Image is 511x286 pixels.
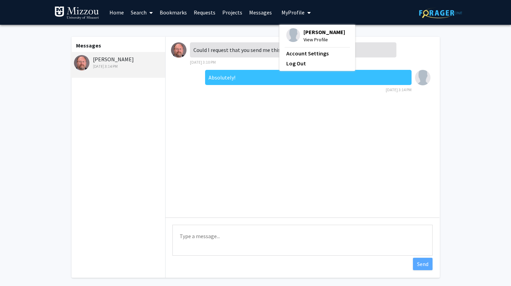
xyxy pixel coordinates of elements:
span: [PERSON_NAME] [304,28,345,36]
a: Log Out [286,59,348,67]
img: Profile Picture [286,28,300,42]
a: Messages [246,0,275,24]
b: Messages [76,42,101,49]
span: [DATE] 3:14 PM [386,87,412,92]
textarea: Message [172,225,433,256]
img: David Beversdorf [74,55,89,71]
a: Requests [190,0,219,24]
div: Could I request that you send me this in an email? [190,42,396,57]
a: Projects [219,0,246,24]
img: ForagerOne Logo [419,8,462,18]
div: [PERSON_NAME] [74,55,164,70]
span: [DATE] 3:10 PM [190,60,216,65]
a: Account Settings [286,49,348,57]
span: My Profile [281,9,305,16]
iframe: Chat [5,255,29,281]
span: View Profile [304,36,345,43]
a: Home [106,0,127,24]
a: Bookmarks [156,0,190,24]
div: Absolutely! [205,70,412,85]
img: University of Missouri Logo [54,6,99,20]
a: Search [127,0,156,24]
img: Tiger Hutton [415,70,430,85]
img: David Beversdorf [171,42,187,58]
div: [DATE] 3:14 PM [74,63,164,70]
div: Profile Picture[PERSON_NAME]View Profile [286,28,345,43]
button: Send [413,258,433,270]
